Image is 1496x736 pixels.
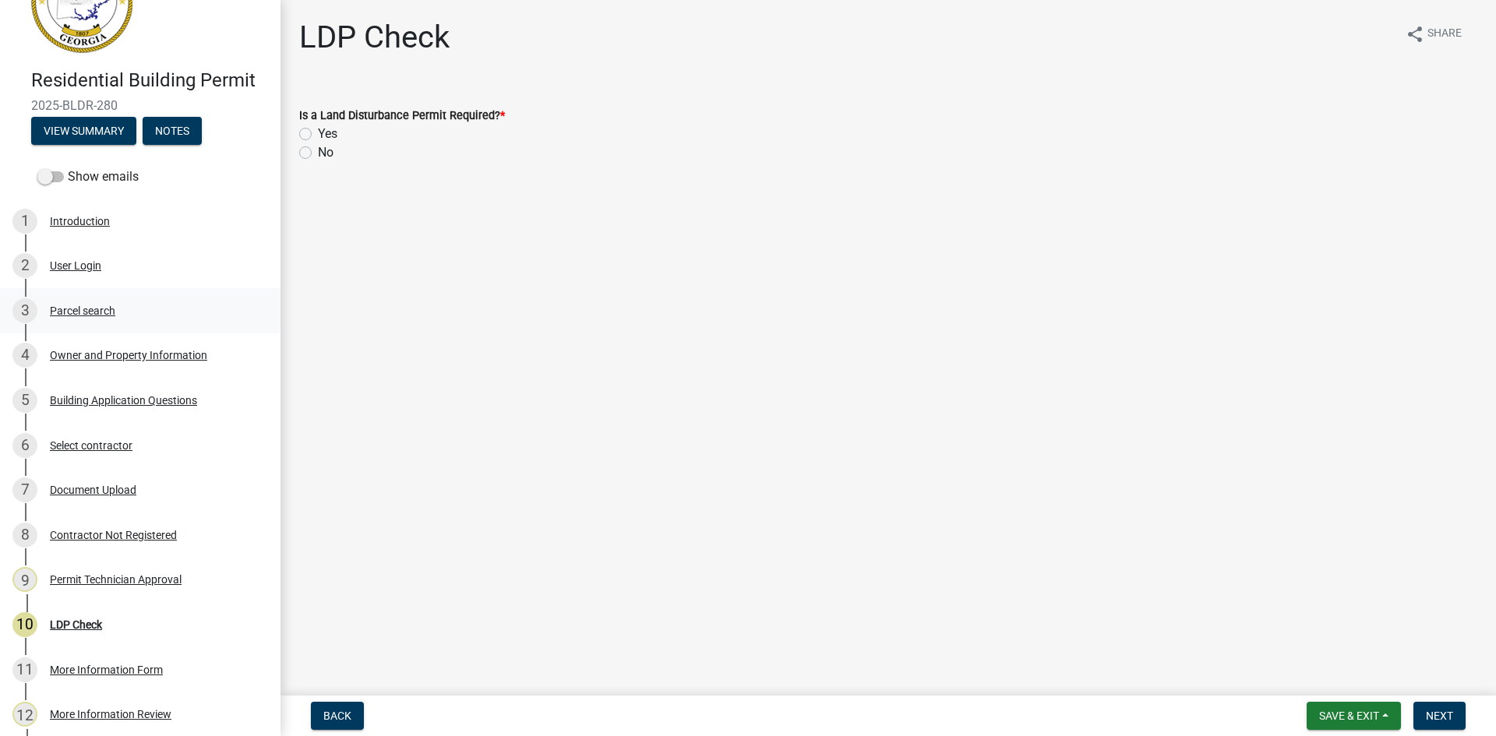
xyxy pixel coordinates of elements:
label: Show emails [37,167,139,186]
h1: LDP Check [299,19,450,56]
wm-modal-confirm: Notes [143,125,202,138]
span: Save & Exit [1319,710,1379,722]
span: 2025-BLDR-280 [31,98,249,113]
label: Yes [318,125,337,143]
div: More Information Review [50,709,171,720]
div: 6 [12,433,37,458]
div: 11 [12,657,37,682]
div: Owner and Property Information [50,350,207,361]
div: 9 [12,567,37,592]
i: share [1406,25,1424,44]
div: Contractor Not Registered [50,530,177,541]
span: Next [1426,710,1453,722]
label: No [318,143,333,162]
div: 8 [12,523,37,548]
div: 3 [12,298,37,323]
div: 1 [12,209,37,234]
div: Document Upload [50,484,136,495]
div: 5 [12,388,37,413]
div: 2 [12,253,37,278]
div: LDP Check [50,619,102,630]
span: Share [1427,25,1462,44]
span: Back [323,710,351,722]
div: Introduction [50,216,110,227]
wm-modal-confirm: Summary [31,125,136,138]
div: 10 [12,612,37,637]
h4: Residential Building Permit [31,69,268,92]
div: 4 [12,343,37,368]
div: Building Application Questions [50,395,197,406]
div: More Information Form [50,664,163,675]
button: Save & Exit [1307,702,1401,730]
div: Select contractor [50,440,132,451]
div: Parcel search [50,305,115,316]
div: User Login [50,260,101,271]
button: Next [1413,702,1466,730]
div: 7 [12,477,37,502]
button: Notes [143,117,202,145]
div: 12 [12,702,37,727]
label: Is a Land Disturbance Permit Required? [299,111,505,121]
button: View Summary [31,117,136,145]
button: shareShare [1393,19,1474,49]
div: Permit Technician Approval [50,574,182,585]
button: Back [311,702,364,730]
